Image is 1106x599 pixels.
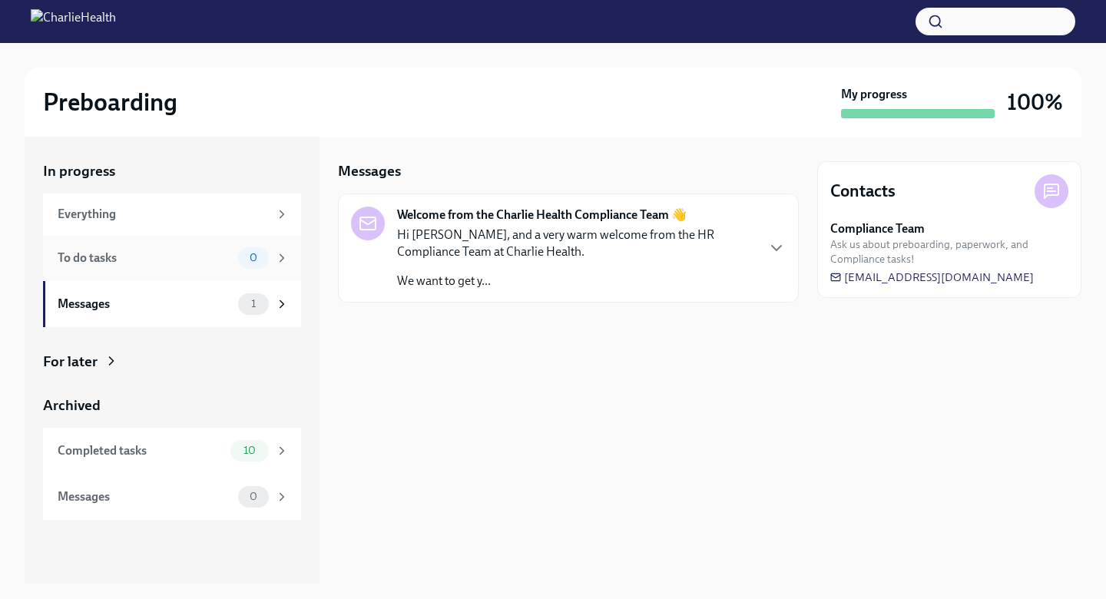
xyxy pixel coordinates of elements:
span: Ask us about preboarding, paperwork, and Compliance tasks! [830,237,1068,266]
a: Archived [43,395,301,415]
span: 1 [242,298,265,309]
strong: Welcome from the Charlie Health Compliance Team 👋 [397,207,687,223]
a: To do tasks0 [43,235,301,281]
a: In progress [43,161,301,181]
div: Everything [58,206,269,223]
a: Completed tasks10 [43,428,301,474]
h2: Preboarding [43,87,177,117]
a: Messages0 [43,474,301,520]
a: [EMAIL_ADDRESS][DOMAIN_NAME] [830,270,1034,285]
h5: Messages [338,161,401,181]
span: 0 [240,491,267,502]
div: Messages [58,488,232,505]
img: CharlieHealth [31,9,116,34]
p: We want to get y... [397,273,755,290]
p: Hi [PERSON_NAME], and a very warm welcome from the HR Compliance Team at Charlie Health. [397,227,755,260]
a: For later [43,352,301,372]
span: 0 [240,252,267,263]
a: Everything [43,194,301,235]
h4: Contacts [830,180,896,203]
span: 10 [234,445,265,456]
h3: 100% [1007,88,1063,116]
div: Messages [58,296,232,313]
strong: My progress [841,86,907,103]
div: To do tasks [58,250,232,266]
div: Completed tasks [58,442,224,459]
a: Messages1 [43,281,301,327]
div: For later [43,352,98,372]
strong: Compliance Team [830,220,925,237]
